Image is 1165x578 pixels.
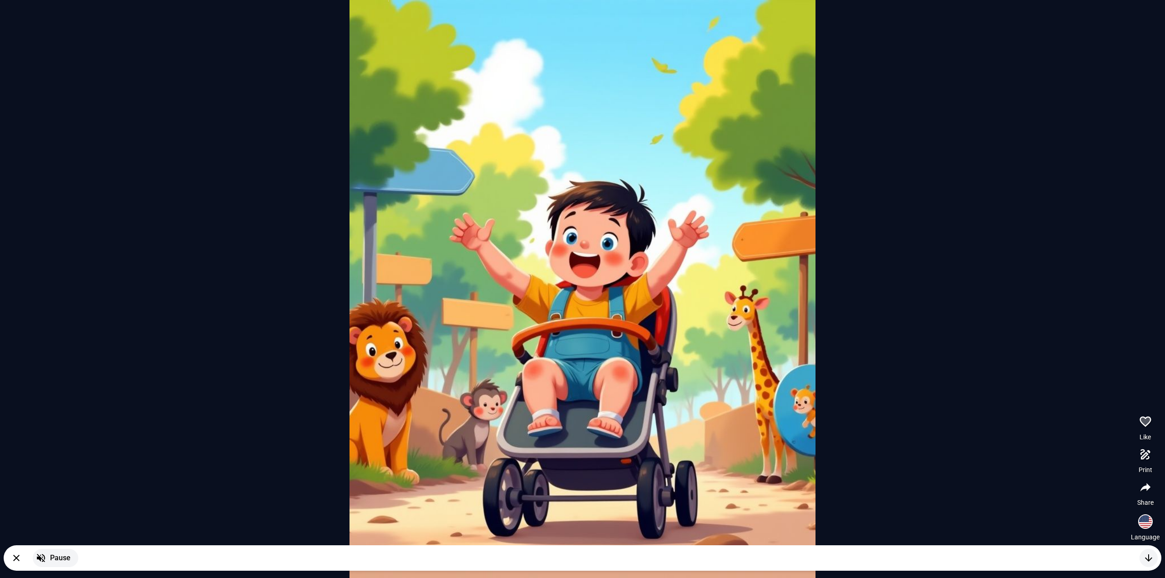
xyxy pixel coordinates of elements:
span: Pause [50,553,71,563]
p: Language [1131,533,1160,542]
p: Like [1140,432,1151,442]
p: Print [1139,465,1152,474]
p: Share [1137,498,1154,507]
button: Pause [33,549,78,567]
